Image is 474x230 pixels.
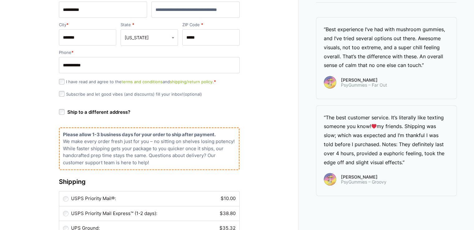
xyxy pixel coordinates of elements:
[324,113,449,167] div: “The best customer service. It’s literally like texting someone you know! my friends. Shipping wa...
[132,22,134,27] abbr: required
[59,79,216,84] label: I have read and agree to the and .
[59,91,65,97] input: Subscribe and let good vibes (and discounts) fill your inbox!(optional)
[220,210,236,216] bdi: 38.80
[63,132,216,137] b: Please allow 1-3 business days for your order to ship after payment.
[67,109,130,115] span: Ship to a different address?
[183,92,202,97] span: (optional)
[121,23,178,27] label: State
[71,210,236,217] label: USPS Priority Mail Express™ (1-2 days):
[121,29,178,46] span: State
[341,180,386,184] span: PsyGummies – Groovy
[214,79,216,84] abbr: required
[59,79,65,84] input: I have read and agree to theterms and conditionsandshipping/return policy.*
[63,138,236,166] p: We make every order fresh just for you – no sitting on shelves losing potency! While faster shipp...
[59,92,202,97] label: Subscribe and let good vibes (and discounts) fill your inbox!
[59,23,116,27] label: City
[324,25,449,70] div: “Best experience I’ve had with mushroom gummies, and I’ve tried several options out there. Awesom...
[122,79,163,84] a: terms and conditions
[371,124,376,129] img: ❤️
[59,50,240,55] label: Phone
[66,22,69,27] abbr: required
[221,195,236,201] bdi: 10.00
[341,175,386,179] span: [PERSON_NAME]
[220,210,223,216] span: $
[71,50,74,55] abbr: required
[221,195,224,201] span: $
[59,109,65,115] input: Ship to a different address?
[182,23,240,27] label: ZIP Code
[201,22,203,27] abbr: required
[71,195,236,202] label: USPS Priority Mail®:
[59,177,240,186] h3: Shipping
[170,79,213,84] a: shipping/return policy
[125,34,174,41] span: Idaho
[341,83,387,88] span: PsyGummies – Far Out
[341,78,387,82] span: [PERSON_NAME]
